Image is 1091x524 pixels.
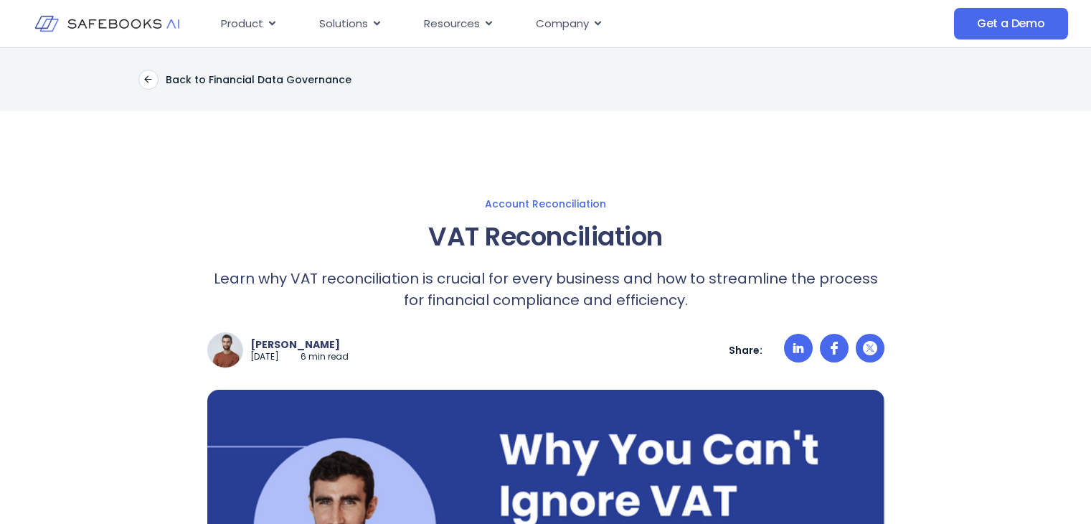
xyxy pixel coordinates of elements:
p: Share: [729,344,762,357]
span: Solutions [319,16,368,32]
a: Get a Demo [954,8,1068,39]
span: Product [221,16,263,32]
span: Get a Demo [977,17,1045,31]
p: [PERSON_NAME] [250,338,349,351]
p: Back to Financial Data Governance [166,73,351,86]
a: Account Reconciliation [67,197,1025,210]
nav: Menu [209,10,830,38]
span: Resources [424,16,480,32]
p: [DATE] [250,351,279,363]
span: Company [536,16,589,32]
div: Menu Toggle [209,10,830,38]
p: Learn why VAT reconciliation is crucial for every business and how to streamline the process for ... [207,268,884,311]
h1: VAT Reconciliation [207,217,884,256]
img: a man with a beard and a brown sweater [208,333,242,368]
p: 6 min read [301,351,349,363]
a: Back to Financial Data Governance [138,70,351,90]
